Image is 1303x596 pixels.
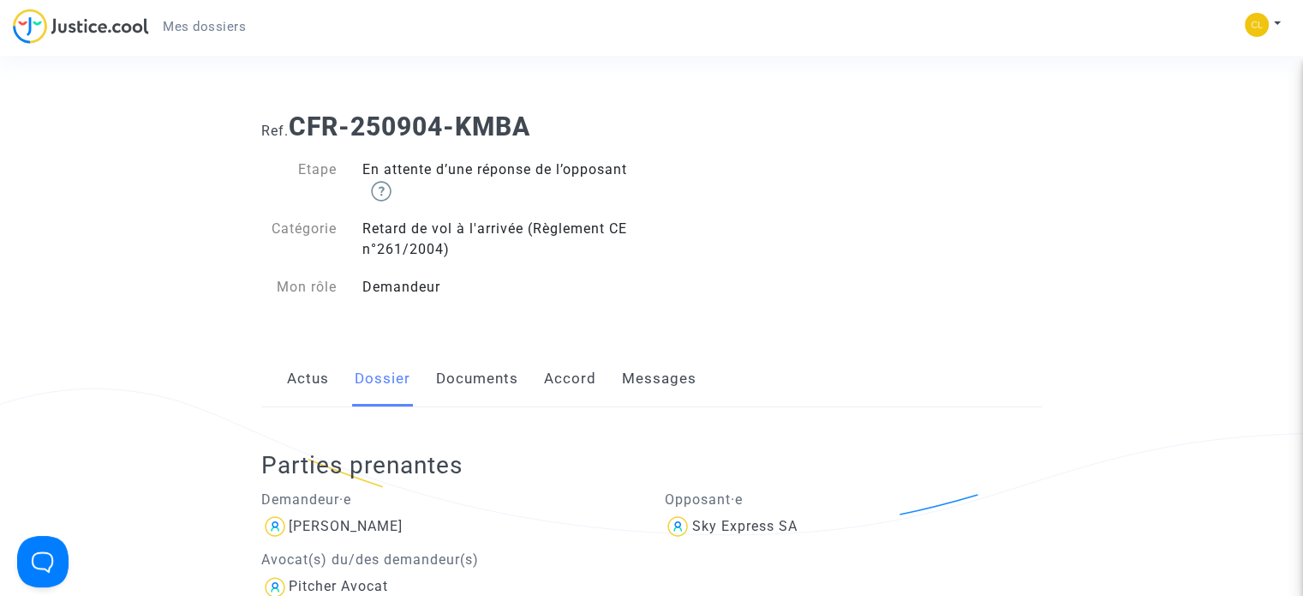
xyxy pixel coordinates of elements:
[289,578,388,594] div: Pitcher Avocat
[261,549,639,570] p: Avocat(s) du/des demandeur(s)
[13,9,149,44] img: jc-logo.svg
[1245,13,1269,37] img: 90cc0293ee345e8b5c2c2cf7a70d2bb7
[261,513,289,540] img: icon-user.svg
[248,219,350,260] div: Catégorie
[355,351,410,407] a: Dossier
[664,489,1042,510] p: Opposant·e
[544,351,596,407] a: Accord
[350,219,652,260] div: Retard de vol à l'arrivée (Règlement CE n°261/2004)
[622,351,696,407] a: Messages
[289,111,530,141] b: CFR-250904-KMBA
[371,181,391,202] img: help.svg
[163,19,246,34] span: Mes dossiers
[17,536,69,587] iframe: Help Scout Beacon - Open
[248,277,350,298] div: Mon rôle
[664,513,691,540] img: icon-user.svg
[350,277,652,298] div: Demandeur
[261,123,289,139] span: Ref.
[287,351,329,407] a: Actus
[248,160,350,202] div: Etape
[350,160,652,202] div: En attente d’une réponse de l’opposant
[289,518,403,534] div: [PERSON_NAME]
[436,351,518,407] a: Documents
[691,518,797,534] div: Sky Express SA
[261,450,1055,480] h2: Parties prenantes
[261,489,639,510] p: Demandeur·e
[149,14,260,39] a: Mes dossiers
